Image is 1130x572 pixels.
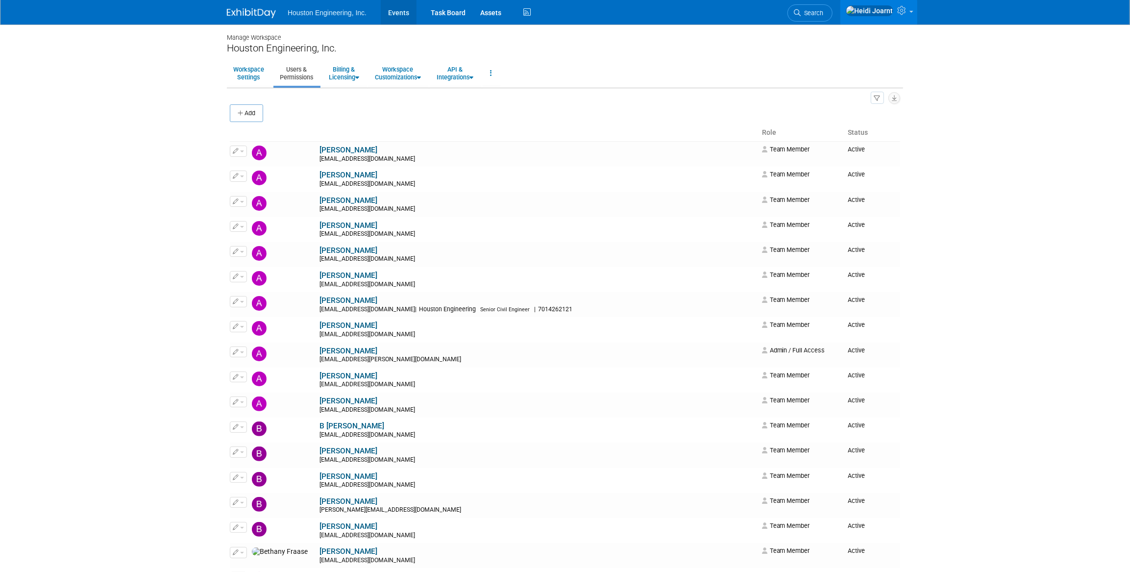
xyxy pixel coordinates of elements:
span: Team Member [762,547,810,554]
a: WorkspaceSettings [227,61,270,85]
div: [PERSON_NAME][EMAIL_ADDRESS][DOMAIN_NAME] [319,506,756,514]
img: Bethany Fraase [252,547,308,556]
span: Team Member [762,422,810,429]
span: Active [848,422,865,429]
img: Adam Ruud [252,246,267,261]
a: WorkspaceCustomizations [368,61,427,85]
a: [PERSON_NAME] [319,271,377,280]
span: Team Member [762,447,810,454]
a: [PERSON_NAME] [319,246,377,255]
span: Active [848,146,865,153]
div: [EMAIL_ADDRESS][DOMAIN_NAME] [319,406,756,414]
span: Search [801,9,823,17]
div: [EMAIL_ADDRESS][DOMAIN_NAME] [319,381,756,389]
div: [EMAIL_ADDRESS][DOMAIN_NAME] [319,180,756,188]
img: Adam Pawelk [252,221,267,236]
span: Team Member [762,397,810,404]
span: Team Member [762,196,810,203]
th: Role [758,124,844,141]
img: Aaron Carrell [252,146,267,160]
a: [PERSON_NAME] [319,522,377,531]
span: Admin / Full Access [762,347,825,354]
span: Active [848,547,865,554]
img: Aaron Frankl [252,171,267,185]
img: ExhibitDay [227,8,276,18]
img: Ann Stratton [252,397,267,411]
div: [EMAIL_ADDRESS][DOMAIN_NAME] [319,306,756,314]
img: Ben Pitkin [252,472,267,487]
div: [EMAIL_ADDRESS][DOMAIN_NAME] [319,255,756,263]
span: Active [848,372,865,379]
span: Active [848,221,865,228]
a: [PERSON_NAME] [319,221,377,230]
span: Team Member [762,372,810,379]
span: Team Member [762,171,810,178]
a: [PERSON_NAME] [319,146,377,154]
a: [PERSON_NAME] [319,296,377,305]
img: Alyssa Trosen [252,372,267,386]
a: Search [787,4,833,22]
img: Heidi Joarnt [846,5,893,16]
span: Team Member [762,321,810,328]
span: Active [848,397,865,404]
img: Berkay Koyuncu [252,522,267,537]
img: Bennett Uhler [252,497,267,512]
img: Ali Ringheimer [252,347,267,361]
div: [EMAIL_ADDRESS][DOMAIN_NAME] [319,331,756,339]
img: Belle Reeve [252,447,267,461]
span: Active [848,522,865,529]
button: Add [230,104,263,122]
img: Alex Schmidt [252,321,267,336]
span: Team Member [762,271,810,278]
span: Team Member [762,472,810,479]
a: [PERSON_NAME] [319,497,377,506]
span: Houston Engineering [417,306,479,313]
a: [PERSON_NAME] [319,547,377,556]
span: Active [848,196,865,203]
span: Team Member [762,146,810,153]
div: [EMAIL_ADDRESS][DOMAIN_NAME] [319,205,756,213]
div: [EMAIL_ADDRESS][DOMAIN_NAME] [319,557,756,565]
a: [PERSON_NAME] [319,397,377,405]
div: [EMAIL_ADDRESS][DOMAIN_NAME] [319,431,756,439]
span: Active [848,321,865,328]
span: Team Member [762,497,810,504]
div: [EMAIL_ADDRESS][DOMAIN_NAME] [319,456,756,464]
span: Active [848,347,865,354]
a: API &Integrations [430,61,480,85]
th: Status [844,124,900,141]
span: Active [848,171,865,178]
span: Active [848,271,865,278]
span: Team Member [762,296,810,303]
span: Team Member [762,246,810,253]
span: | [534,306,536,313]
a: [PERSON_NAME] [319,472,377,481]
a: [PERSON_NAME] [319,321,377,330]
span: Active [848,296,865,303]
span: Team Member [762,522,810,529]
span: 7014262121 [536,306,575,313]
span: Active [848,497,865,504]
a: [PERSON_NAME] [319,196,377,205]
div: [EMAIL_ADDRESS][DOMAIN_NAME] [319,155,756,163]
img: Adam Nies [252,196,267,211]
div: Manage Workspace [227,25,903,42]
div: [EMAIL_ADDRESS][PERSON_NAME][DOMAIN_NAME] [319,356,756,364]
span: Active [848,246,865,253]
img: Adam Walker [252,271,267,286]
div: [EMAIL_ADDRESS][DOMAIN_NAME] [319,481,756,489]
span: Team Member [762,221,810,228]
img: B Peschong [252,422,267,436]
span: Senior Civil Engineer [480,306,530,313]
div: [EMAIL_ADDRESS][DOMAIN_NAME] [319,281,756,289]
div: [EMAIL_ADDRESS][DOMAIN_NAME] [319,230,756,238]
div: [EMAIL_ADDRESS][DOMAIN_NAME] [319,532,756,540]
a: Users &Permissions [273,61,319,85]
a: Billing &Licensing [322,61,366,85]
span: | [415,306,417,313]
a: [PERSON_NAME] [319,447,377,455]
a: [PERSON_NAME] [319,171,377,179]
span: Houston Engineering, Inc. [288,9,367,17]
a: [PERSON_NAME] [319,372,377,380]
div: Houston Engineering, Inc. [227,42,903,54]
